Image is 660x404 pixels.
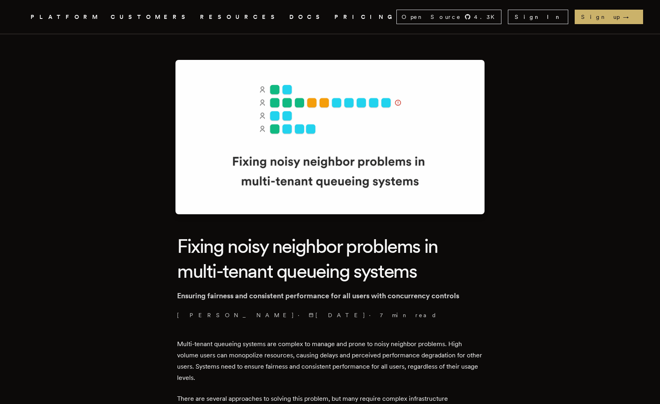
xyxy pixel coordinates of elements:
[402,13,461,21] span: Open Source
[31,12,101,22] button: PLATFORM
[200,12,280,22] button: RESOURCES
[177,338,483,383] p: Multi-tenant queueing systems are complex to manage and prone to noisy neighbor problems. High vo...
[474,13,499,21] span: 4.3 K
[177,311,295,319] a: [PERSON_NAME]
[334,12,396,22] a: PRICING
[177,234,483,284] h1: Fixing noisy neighbor problems in multi-tenant queueing systems
[623,13,637,21] span: →
[111,12,190,22] a: CUSTOMERS
[177,290,483,301] p: Ensuring fairness and consistent performance for all users with concurrency controls
[309,311,366,319] span: [DATE]
[575,10,643,24] a: Sign up
[175,60,485,214] img: Featured image for Fixing noisy neighbor problems in multi-tenant queueing systems blog post
[380,311,437,319] span: 7 min read
[508,10,568,24] a: Sign In
[177,311,483,319] p: · ·
[289,12,325,22] a: DOCS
